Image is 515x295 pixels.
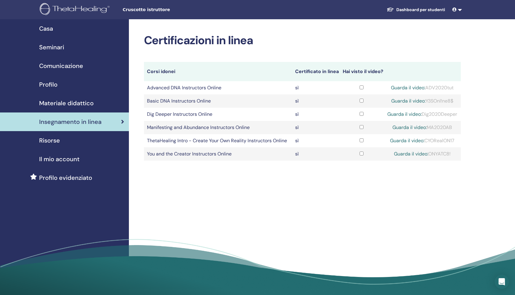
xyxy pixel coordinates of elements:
[123,7,213,13] span: Cruscotto istruttore
[292,94,339,108] td: sì
[382,4,450,15] a: Dashboard per studenti
[39,99,94,108] span: Materiale didattico
[39,24,53,33] span: Casa
[387,111,458,118] div: Dig2020Deeper
[387,150,458,158] div: ONYATC8!
[39,117,101,126] span: Insegnamento in linea
[292,134,339,147] td: sì
[39,80,58,89] span: Profilo
[292,62,339,81] th: Certificato in linea
[495,275,509,289] div: Open Intercom Messenger
[144,108,292,121] td: Dig Deeper Instructors Online
[144,94,292,108] td: Basic DNA Instructors Online
[144,134,292,147] td: ThetaHealing Intro - Create Your Own Reality Instructors Online
[339,62,384,81] th: Hai visto il video?
[387,97,458,105] div: Y3SOnl!ne8$
[391,98,426,104] a: Guarda il video:
[144,81,292,94] td: Advanced DNA Instructors Online
[144,121,292,134] td: Manifesting and Abundance Instructors Online
[144,34,461,48] h2: Certificazioni in linea
[39,61,83,70] span: Comunicazione
[39,43,64,52] span: Seminari
[40,3,112,17] img: logo.png
[391,85,425,91] a: Guarda il video:
[390,137,424,144] a: Guarda il video:
[292,147,339,161] td: sì
[387,137,458,144] div: CYORealON17
[392,124,427,131] a: Guarda il video:
[292,121,339,134] td: sì
[144,62,292,81] th: Corsi idonei
[292,81,339,94] td: sì
[39,173,92,182] span: Profilo evidenziato
[387,7,394,12] img: graduation-cap-white.svg
[39,155,80,164] span: Il mio account
[387,84,458,91] div: ADV2020tut
[144,147,292,161] td: You and the Creator Instructors Online
[387,111,422,117] a: Guarda il video:
[387,124,458,131] div: MA2020AB
[394,151,428,157] a: Guarda il video:
[292,108,339,121] td: sì
[39,136,60,145] span: Risorse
